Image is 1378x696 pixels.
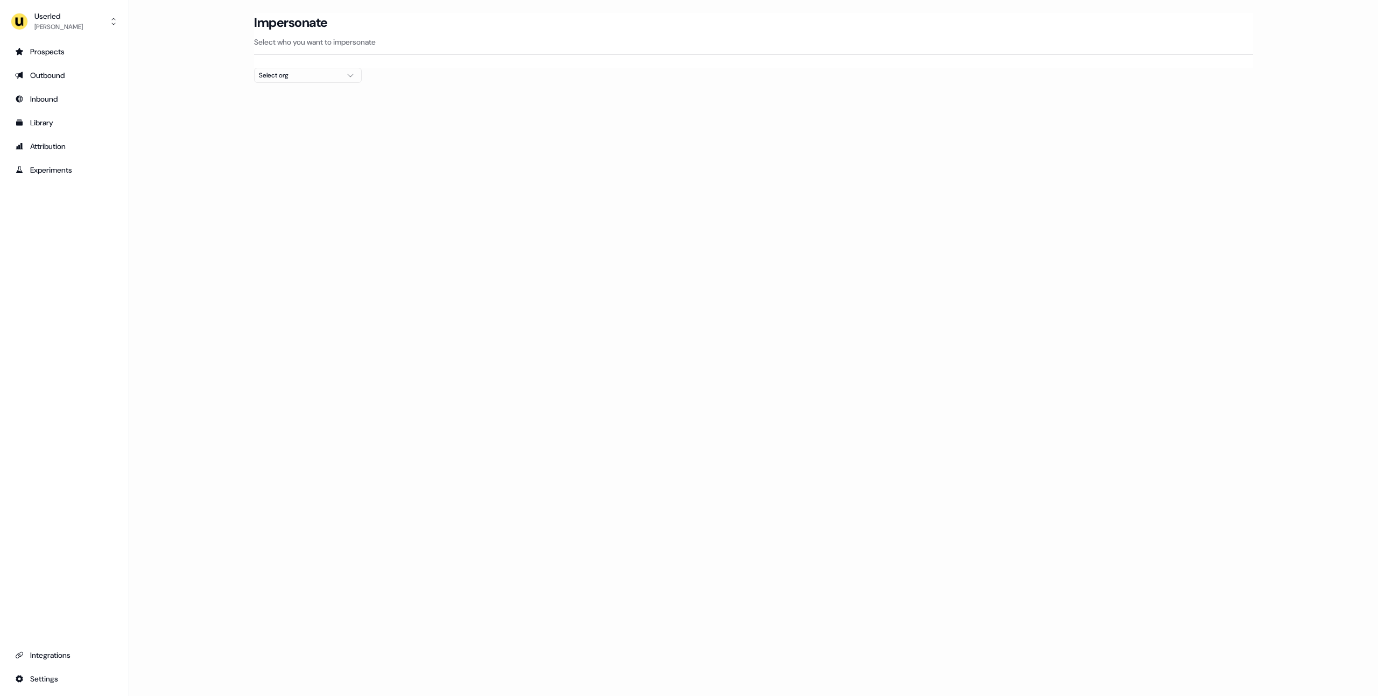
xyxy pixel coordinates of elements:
[9,647,120,664] a: Go to integrations
[9,43,120,60] a: Go to prospects
[15,673,114,684] div: Settings
[9,670,120,687] a: Go to integrations
[9,67,120,84] a: Go to outbound experience
[9,90,120,108] a: Go to Inbound
[15,70,114,81] div: Outbound
[9,9,120,34] button: Userled[PERSON_NAME]
[15,94,114,104] div: Inbound
[15,46,114,57] div: Prospects
[259,70,340,81] div: Select org
[254,37,1253,47] p: Select who you want to impersonate
[15,117,114,128] div: Library
[34,22,83,32] div: [PERSON_NAME]
[15,141,114,152] div: Attribution
[9,161,120,179] a: Go to experiments
[15,650,114,661] div: Integrations
[254,68,362,83] button: Select org
[254,15,328,31] h3: Impersonate
[34,11,83,22] div: Userled
[9,114,120,131] a: Go to templates
[15,165,114,175] div: Experiments
[9,138,120,155] a: Go to attribution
